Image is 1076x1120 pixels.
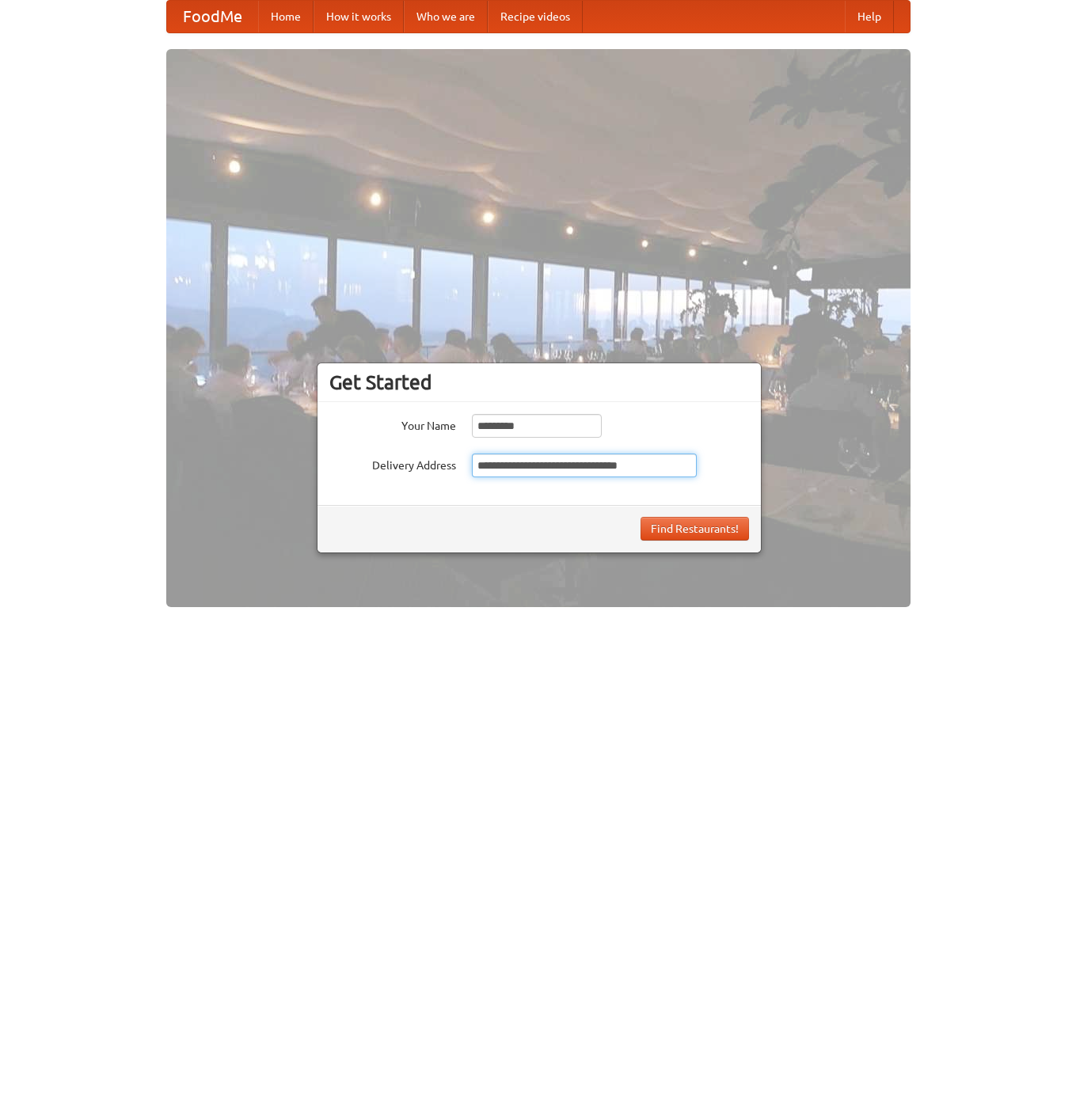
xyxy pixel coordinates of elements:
a: Recipe videos [488,1,583,32]
label: Delivery Address [329,454,456,473]
button: Find Restaurants! [641,517,749,541]
a: Home [258,1,314,32]
a: Who we are [404,1,488,32]
h3: Get Started [329,370,749,394]
label: Your Name [329,414,456,434]
a: Help [845,1,894,32]
a: FoodMe [167,1,258,32]
a: How it works [314,1,404,32]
